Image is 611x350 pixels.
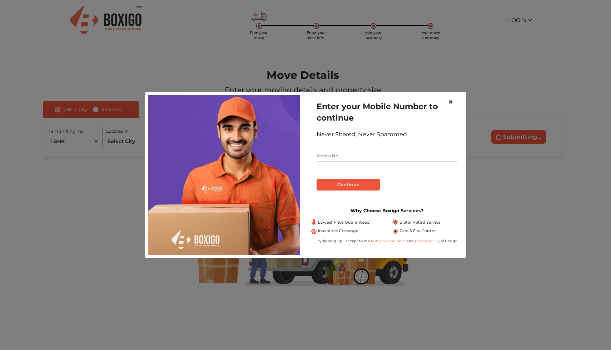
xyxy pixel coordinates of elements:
a: privacy policy [414,239,441,243]
span: 5 Star Rated Service [399,219,441,225]
button: Continue [317,179,380,191]
h3: Why Choose Boxigo Services? [311,208,463,213]
h1: Enter your Mobile Number to continue [317,101,457,123]
span: Pest & Fire Control [399,228,437,234]
input: Mobile No [317,150,457,162]
img: relocation-img [148,95,300,255]
div: By signing up I accept to the and of Boxigo [311,238,463,244]
div: Never Shared, Never Spammed [317,130,457,139]
span: Lowest Price Guaranteed [318,219,370,225]
button: Close [442,92,459,112]
span: × [448,97,453,107]
a: terms & conditions [371,239,407,243]
span: Insurance Coverage [318,228,358,234]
